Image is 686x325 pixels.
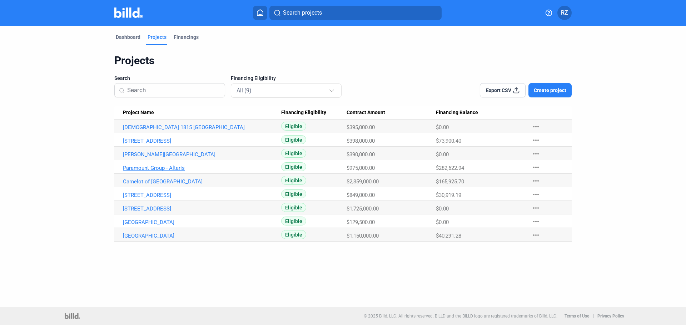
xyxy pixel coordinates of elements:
[347,138,375,144] span: $398,000.00
[528,83,572,97] button: Create project
[237,87,252,94] mat-select-trigger: All (9)
[532,136,540,144] mat-icon: more_horiz
[123,178,281,185] a: Camelot of [GEOGRAPHIC_DATA]
[347,165,375,171] span: $975,000.00
[436,151,449,158] span: $0.00
[436,138,461,144] span: $73,900.40
[593,314,594,319] p: |
[281,110,326,116] span: Financing Eligibility
[123,110,281,116] div: Project Name
[532,217,540,226] mat-icon: more_horiz
[486,87,511,94] span: Export CSV
[65,313,80,319] img: logo
[123,165,281,171] a: Paramount Group - Altaris
[281,230,306,239] span: Eligible
[114,75,130,82] span: Search
[480,83,526,97] button: Export CSV
[123,151,281,158] a: [PERSON_NAME][GEOGRAPHIC_DATA]
[534,87,566,94] span: Create project
[565,314,589,319] b: Terms of Use
[436,110,525,116] div: Financing Balance
[436,192,461,198] span: $30,919.19
[347,110,385,116] span: Contract Amount
[123,219,281,225] a: [GEOGRAPHIC_DATA]
[347,219,375,225] span: $129,500.00
[174,34,199,41] div: Financings
[532,190,540,199] mat-icon: more_horiz
[281,110,347,116] div: Financing Eligibility
[436,219,449,225] span: $0.00
[281,122,306,131] span: Eligible
[123,110,154,116] span: Project Name
[347,151,375,158] span: $390,000.00
[436,165,464,171] span: $282,622.94
[561,9,568,17] span: RZ
[347,124,375,131] span: $395,000.00
[281,176,306,185] span: Eligible
[347,110,436,116] div: Contract Amount
[532,122,540,131] mat-icon: more_horiz
[364,314,557,319] p: © 2025 Billd, LLC. All rights reserved. BILLD and the BILLD logo are registered trademarks of Bil...
[123,192,281,198] a: [STREET_ADDRESS]
[532,163,540,172] mat-icon: more_horiz
[436,205,449,212] span: $0.00
[347,233,379,239] span: $1,150,000.00
[281,203,306,212] span: Eligible
[281,217,306,225] span: Eligible
[281,149,306,158] span: Eligible
[436,178,464,185] span: $165,925.70
[116,34,140,41] div: Dashboard
[532,231,540,239] mat-icon: more_horiz
[114,54,572,67] div: Projects
[532,204,540,212] mat-icon: more_horiz
[557,6,572,20] button: RZ
[281,189,306,198] span: Eligible
[347,178,379,185] span: $2,359,000.00
[283,9,322,17] span: Search projects
[281,135,306,144] span: Eligible
[123,124,281,131] a: [DEMOGRAPHIC_DATA] 1815 [GEOGRAPHIC_DATA]
[436,110,478,116] span: Financing Balance
[436,124,449,131] span: $0.00
[123,138,281,144] a: [STREET_ADDRESS]
[532,177,540,185] mat-icon: more_horiz
[148,34,166,41] div: Projects
[347,192,375,198] span: $849,000.00
[231,75,276,82] span: Financing Eligibility
[532,149,540,158] mat-icon: more_horiz
[597,314,624,319] b: Privacy Policy
[269,6,442,20] button: Search projects
[347,205,379,212] span: $1,725,000.00
[114,7,143,18] img: Billd Company Logo
[123,233,281,239] a: [GEOGRAPHIC_DATA]
[436,233,461,239] span: $40,291.28
[127,83,220,98] input: Search
[281,162,306,171] span: Eligible
[123,205,281,212] a: [STREET_ADDRESS]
